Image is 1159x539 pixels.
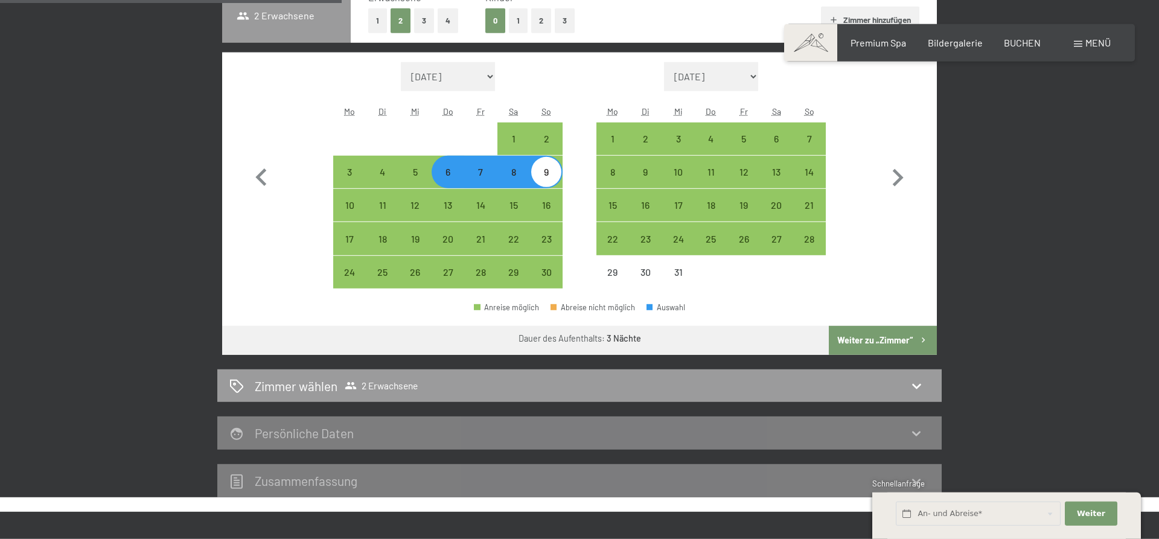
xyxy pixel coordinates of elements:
div: Tue Dec 02 2025 [629,123,662,155]
div: Anreise möglich [662,123,694,155]
abbr: Montag [607,106,618,116]
div: Anreise möglich [497,156,530,188]
abbr: Freitag [477,106,485,116]
abbr: Freitag [740,106,748,116]
button: 4 [438,8,458,33]
div: Thu Dec 18 2025 [695,189,727,222]
div: 6 [433,167,463,197]
div: 2 [531,134,561,164]
div: 20 [761,200,791,231]
button: 3 [414,8,434,33]
div: Tue Dec 09 2025 [629,156,662,188]
div: Anreise möglich [432,156,464,188]
div: 6 [761,134,791,164]
div: Mon Nov 10 2025 [333,189,366,222]
div: 3 [663,134,693,164]
h2: Zusammen­fassung [255,473,357,488]
div: 1 [598,134,628,164]
div: Sat Nov 29 2025 [497,256,530,289]
div: 30 [630,267,660,298]
div: Anreise möglich [474,304,539,311]
div: Anreise möglich [793,123,826,155]
div: 25 [696,234,726,264]
div: 4 [367,167,397,197]
div: Anreise möglich [399,222,432,255]
div: Sun Dec 28 2025 [793,222,826,255]
div: Fri Nov 21 2025 [464,222,497,255]
div: Thu Dec 25 2025 [695,222,727,255]
div: 9 [531,167,561,197]
div: 14 [465,200,496,231]
div: Tue Nov 11 2025 [366,189,398,222]
div: Anreise möglich [497,123,530,155]
abbr: Montag [344,106,355,116]
div: Sun Dec 14 2025 [793,156,826,188]
div: Mon Nov 17 2025 [333,222,366,255]
div: Wed Dec 24 2025 [662,222,694,255]
div: 28 [465,267,496,298]
div: Wed Dec 10 2025 [662,156,694,188]
div: 8 [598,167,628,197]
div: Anreise möglich [399,189,432,222]
div: 24 [663,234,693,264]
div: Anreise möglich [464,222,497,255]
div: Anreise möglich [760,189,793,222]
div: 30 [531,267,561,298]
div: 13 [761,167,791,197]
abbr: Dienstag [378,106,386,116]
span: Schnellanfrage [872,479,925,488]
div: Mon Dec 08 2025 [596,156,629,188]
div: 11 [367,200,397,231]
div: 2 [630,134,660,164]
div: Anreise möglich [497,222,530,255]
div: 13 [433,200,463,231]
div: Tue Dec 16 2025 [629,189,662,222]
abbr: Mittwoch [674,106,683,116]
div: Wed Nov 26 2025 [399,256,432,289]
div: Anreise möglich [629,222,662,255]
div: Mon Dec 22 2025 [596,222,629,255]
div: Tue Nov 04 2025 [366,156,398,188]
div: 4 [696,134,726,164]
div: Sat Nov 15 2025 [497,189,530,222]
span: Premium Spa [851,37,906,48]
div: 19 [400,234,430,264]
div: Anreise möglich [727,189,760,222]
div: Anreise nicht möglich [596,256,629,289]
div: Anreise möglich [366,156,398,188]
div: Anreise möglich [366,189,398,222]
div: Anreise möglich [333,189,366,222]
div: Anreise möglich [727,222,760,255]
div: Anreise möglich [760,123,793,155]
div: Anreise möglich [530,222,563,255]
div: 23 [531,234,561,264]
div: Fri Dec 19 2025 [727,189,760,222]
div: Anreise möglich [695,156,727,188]
abbr: Samstag [772,106,781,116]
div: 31 [663,267,693,298]
div: Anreise möglich [333,156,366,188]
abbr: Donnerstag [706,106,716,116]
button: 0 [485,8,505,33]
div: Tue Dec 30 2025 [629,256,662,289]
div: 9 [630,167,660,197]
div: Sat Dec 20 2025 [760,189,793,222]
h2: Zimmer wählen [255,377,337,395]
div: Anreise möglich [464,189,497,222]
div: Mon Nov 03 2025 [333,156,366,188]
div: Mon Nov 24 2025 [333,256,366,289]
div: 10 [663,167,693,197]
div: Fri Dec 05 2025 [727,123,760,155]
div: 22 [499,234,529,264]
abbr: Mittwoch [411,106,420,116]
abbr: Samstag [509,106,518,116]
div: Anreise möglich [662,189,694,222]
div: Sat Nov 01 2025 [497,123,530,155]
div: Anreise möglich [662,222,694,255]
abbr: Dienstag [642,106,650,116]
div: 5 [400,167,430,197]
button: Vorheriger Monat [244,62,279,289]
button: 3 [555,8,575,33]
div: Anreise möglich [432,189,464,222]
div: Tue Nov 18 2025 [366,222,398,255]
